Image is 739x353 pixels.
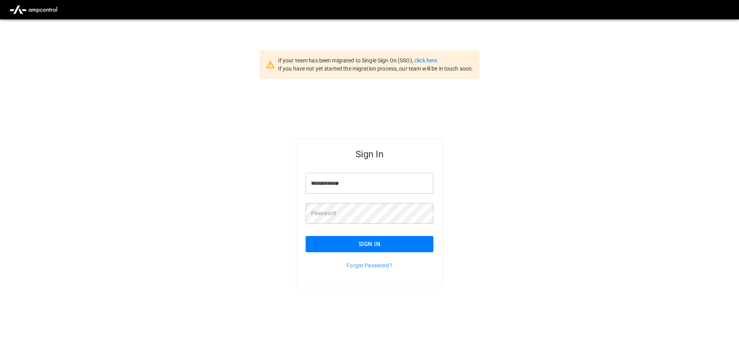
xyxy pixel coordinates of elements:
[306,236,433,252] button: Sign In
[6,2,60,17] img: ampcontrol.io logo
[278,65,474,72] span: If you have not yet started the migration process, our team will be in touch soon.
[306,262,433,269] p: Forgot Password?
[414,57,438,64] a: click here.
[306,148,433,160] h5: Sign In
[278,57,414,64] span: If your team has been migrated to Single Sign On (SSO),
